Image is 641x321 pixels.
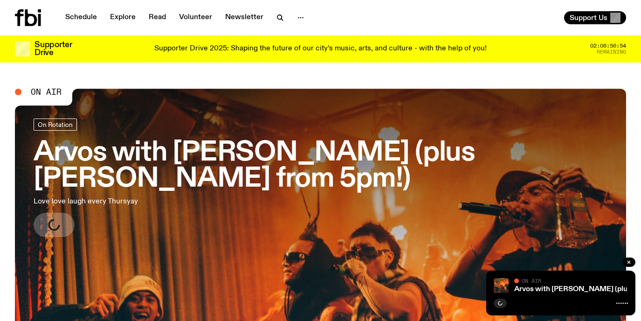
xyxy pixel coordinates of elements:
p: Love love laugh every Thursyay [34,196,272,207]
p: Supporter Drive 2025: Shaping the future of our city’s music, arts, and culture - with the help o... [154,45,487,53]
a: Schedule [60,11,103,24]
button: Support Us [564,11,626,24]
a: Volunteer [173,11,218,24]
span: Remaining [597,49,626,55]
span: 02:06:56:54 [590,43,626,49]
span: Support Us [570,14,607,22]
span: On Rotation [38,121,73,128]
a: On Rotation [34,119,77,131]
span: On Air [522,278,541,284]
h3: Supporter Drive [34,41,72,57]
span: On Air [31,88,62,96]
a: Explore [104,11,141,24]
a: Read [143,11,172,24]
a: Newsletter [220,11,269,24]
a: Arvos with [PERSON_NAME] (plus [PERSON_NAME] from 5pm!)Love love laugh every Thursyay [34,119,607,237]
h3: Arvos with [PERSON_NAME] (plus [PERSON_NAME] from 5pm!) [34,140,607,192]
